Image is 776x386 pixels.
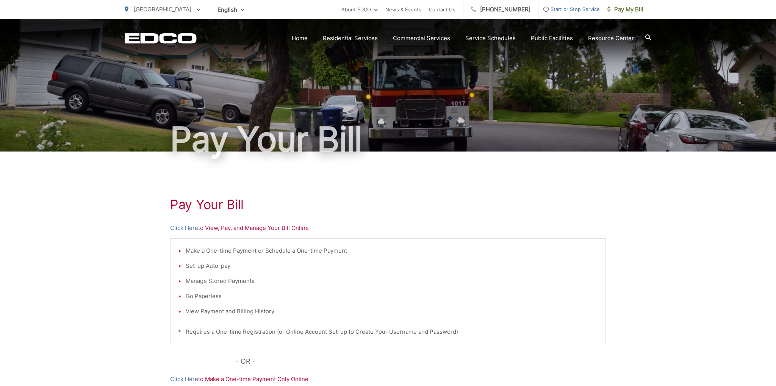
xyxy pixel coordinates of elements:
h1: Pay Your Bill [170,197,606,212]
a: Click Here [170,375,198,384]
li: Set-up Auto-pay [186,261,598,270]
span: English [212,3,250,16]
a: EDCD logo. Return to the homepage. [125,33,197,44]
p: * Requires a One-time Registration (or Online Account Set-up to Create Your Username and Password) [178,327,598,336]
a: Contact Us [429,5,455,14]
li: Manage Stored Payments [186,277,598,286]
p: - OR - [236,356,606,367]
li: Make a One-time Payment or Schedule a One-time Payment [186,246,598,255]
p: to View, Pay, and Manage Your Bill Online [170,223,606,233]
a: Residential Services [323,34,378,43]
span: Pay My Bill [607,5,643,14]
a: Click Here [170,223,198,233]
a: Service Schedules [465,34,516,43]
a: Commercial Services [393,34,450,43]
a: News & Events [385,5,421,14]
p: to Make a One-time Payment Only Online [170,375,606,384]
a: About EDCO [341,5,378,14]
a: Public Facilities [531,34,573,43]
li: Go Paperless [186,292,598,301]
a: Home [292,34,308,43]
h1: Pay Your Bill [125,120,651,158]
a: Resource Center [588,34,634,43]
span: [GEOGRAPHIC_DATA] [134,6,191,13]
li: View Payment and Billing History [186,307,598,316]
